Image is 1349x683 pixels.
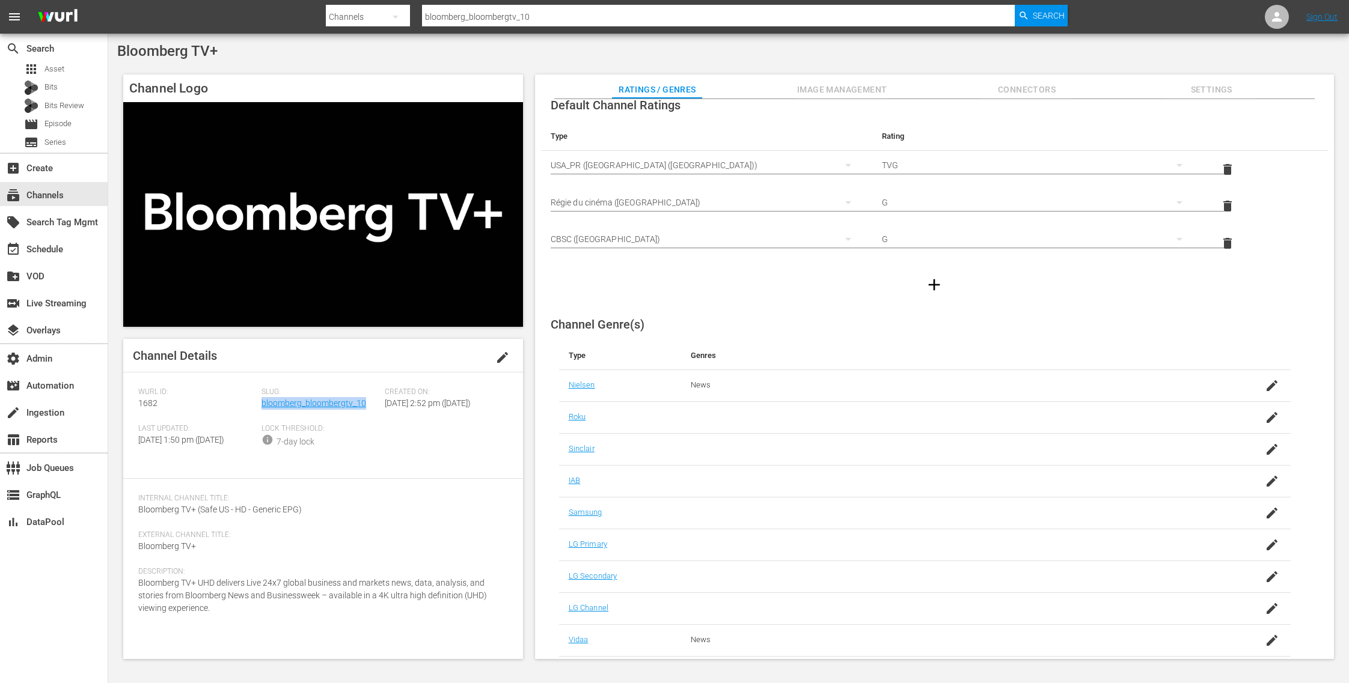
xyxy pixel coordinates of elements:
button: Search [1015,5,1068,26]
span: Channel Genre(s) [551,317,644,332]
a: LG Channel [569,603,608,612]
span: Settings [1166,82,1256,97]
span: GraphQL [6,488,20,502]
span: Reports [6,433,20,447]
div: G [882,186,1194,219]
button: delete [1213,229,1242,258]
div: Régie du cinéma ([GEOGRAPHIC_DATA]) [551,186,863,219]
span: Search Tag Mgmt [6,215,20,229]
span: Bits [44,81,58,93]
span: Slug: [262,387,379,397]
span: Episode [44,118,72,130]
table: simple table [541,122,1328,262]
span: switch_video [6,296,20,311]
span: Series [24,135,38,150]
span: Image Management [797,82,887,97]
div: Bits [24,80,38,95]
a: LG Secondary [569,571,617,580]
span: edit [495,350,510,365]
a: Sign Out [1306,12,1338,22]
span: menu [7,10,22,24]
span: Create [6,161,20,175]
a: Roku [569,412,586,421]
span: Bloomberg TV+ (Safe US - HD - Generic EPG) [138,505,302,514]
button: delete [1213,155,1242,184]
span: Channels [6,188,20,202]
span: Automation [6,378,20,393]
span: Admin [6,351,20,366]
th: Rating [872,122,1204,151]
div: Bits Review [24,99,38,113]
span: delete [1220,236,1235,250]
a: Sinclair [569,444,595,453]
span: Bloomberg TV+ [117,43,218,59]
span: Series [44,136,66,148]
span: Ratings / Genres [612,82,702,97]
img: Bloomberg TV+ [123,102,523,327]
div: CBSC ([GEOGRAPHIC_DATA]) [551,222,863,256]
span: External Channel Title: [138,530,502,540]
th: Type [541,122,872,151]
span: Bloomberg TV+ UHD delivers Live 24x7 global business and markets news, data, analysis, and storie... [138,578,487,613]
button: edit [488,343,517,372]
a: Nielsen [569,380,595,389]
span: delete [1220,199,1235,213]
span: [DATE] 2:52 pm ([DATE]) [385,398,471,408]
span: Search [6,41,20,56]
span: 1682 [138,398,158,408]
span: VOD [6,269,20,284]
span: Ingestion [6,405,20,420]
span: Last Updated: [138,424,255,434]
span: Default Channel Ratings [551,98,681,112]
span: Episode [24,117,38,132]
span: Lock Threshold: [262,424,379,434]
span: Asset [44,63,64,75]
div: G [882,222,1194,256]
span: Search [1033,5,1065,26]
span: delete [1220,162,1235,177]
span: Bloomberg TV+ [138,541,196,551]
span: [DATE] 1:50 pm ([DATE]) [138,435,224,445]
span: info [262,434,274,446]
a: IAB [569,476,580,485]
th: Type [559,341,681,370]
span: Overlays [6,323,20,338]
span: Asset [24,62,38,76]
span: Schedule [6,242,20,257]
th: Genres [681,341,1210,370]
span: Bits Review [44,100,84,112]
a: Vidaa [569,635,589,644]
div: USA_PR ([GEOGRAPHIC_DATA] ([GEOGRAPHIC_DATA])) [551,148,863,182]
div: TVG [882,148,1194,182]
a: LG Primary [569,539,607,548]
span: Description: [138,567,502,577]
h4: Channel Logo [123,74,523,102]
span: DataPool [6,515,20,529]
a: Samsung [569,508,602,517]
button: delete [1213,192,1242,220]
span: Channel Details [133,348,217,363]
a: bloomberg_bloombergtv_10 [262,398,366,408]
div: 7-day lock [277,436,314,448]
img: ans4CAIJ8jUAAAAAAAAAAAAAAAAAAAAAAAAgQb4GAAAAAAAAAAAAAAAAAAAAAAAAJMjXAAAAAAAAAAAAAAAAAAAAAAAAgAT5G... [29,3,87,31]
span: Wurl ID: [138,387,255,397]
span: Job Queues [6,461,20,475]
span: Internal Channel Title: [138,494,502,503]
span: Created On: [385,387,502,397]
span: Connectors [982,82,1072,97]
